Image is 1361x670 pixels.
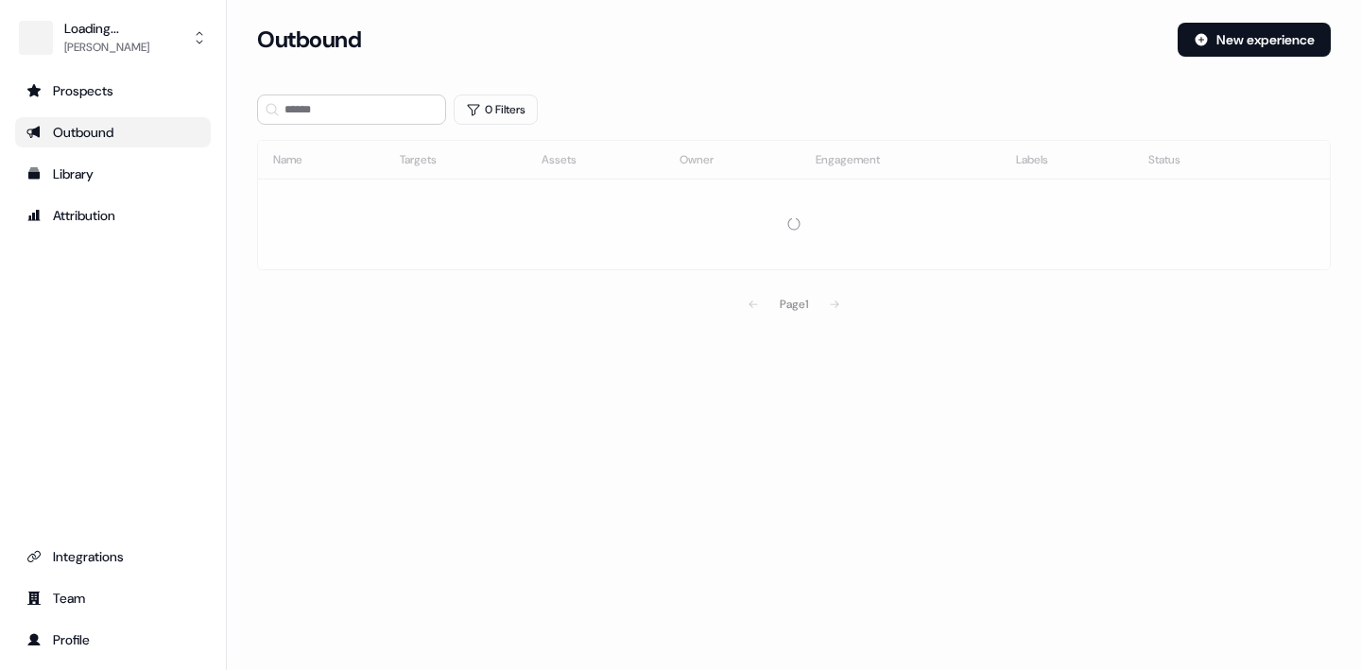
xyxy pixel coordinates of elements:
button: 0 Filters [454,94,538,125]
div: Loading... [64,19,149,38]
div: Profile [26,630,199,649]
a: Go to profile [15,625,211,655]
h3: Outbound [257,26,361,54]
a: Go to templates [15,159,211,189]
a: Go to prospects [15,76,211,106]
div: [PERSON_NAME] [64,38,149,57]
a: Go to integrations [15,541,211,572]
a: Go to team [15,583,211,613]
div: Team [26,589,199,608]
button: New experience [1178,23,1331,57]
div: Prospects [26,81,199,100]
a: Go to attribution [15,200,211,231]
div: Outbound [26,123,199,142]
div: Integrations [26,547,199,566]
a: Go to outbound experience [15,117,211,147]
button: Loading...[PERSON_NAME] [15,15,211,60]
div: Attribution [26,206,199,225]
div: Library [26,164,199,183]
